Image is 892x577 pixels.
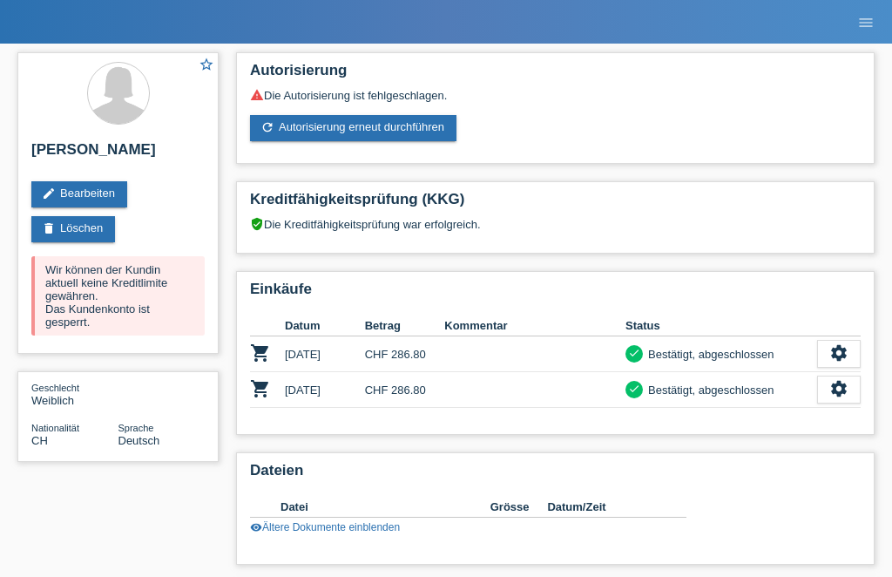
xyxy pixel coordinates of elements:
td: CHF 286.80 [365,336,445,372]
span: Nationalität [31,423,79,433]
a: visibilityÄltere Dokumente einblenden [250,521,400,533]
div: Bestätigt, abgeschlossen [643,381,774,399]
a: editBearbeiten [31,181,127,207]
th: Datum [285,316,365,336]
th: Betrag [365,316,445,336]
i: edit [42,187,56,200]
h2: Kreditfähigkeitsprüfung (KKG) [250,191,861,217]
i: settings [829,379,848,398]
i: check [628,383,640,395]
i: settings [829,343,848,363]
h2: Autorisierung [250,62,861,88]
th: Status [625,316,817,336]
th: Grösse [490,497,548,518]
i: warning [250,88,264,102]
a: menu [848,17,883,27]
h2: [PERSON_NAME] [31,141,205,167]
span: Schweiz [31,434,48,447]
td: CHF 286.80 [365,372,445,408]
div: Die Kreditfähigkeitsprüfung war erfolgreich. [250,217,861,244]
span: Geschlecht [31,383,79,393]
i: delete [42,221,56,235]
h2: Einkäufe [250,281,861,307]
span: Deutsch [118,434,160,447]
th: Datum/Zeit [547,497,661,518]
td: [DATE] [285,372,365,408]
div: Die Autorisierung ist fehlgeschlagen. [250,88,861,102]
div: Weiblich [31,381,118,407]
h2: Dateien [250,462,861,488]
i: refresh [260,120,274,134]
i: star_border [199,57,214,72]
th: Kommentar [444,316,625,336]
a: deleteLöschen [31,216,115,242]
span: Sprache [118,423,154,433]
div: Bestätigt, abgeschlossen [643,345,774,363]
i: visibility [250,521,262,533]
i: POSP00009292 [250,343,271,363]
a: refreshAutorisierung erneut durchführen [250,115,456,141]
i: POSP00015664 [250,378,271,399]
a: star_border [199,57,214,75]
i: menu [857,14,875,31]
i: verified_user [250,217,264,231]
div: Wir können der Kundin aktuell keine Kreditlimite gewähren. Das Kundenkonto ist gesperrt. [31,256,205,336]
th: Datei [280,497,490,518]
i: check [628,347,640,359]
td: [DATE] [285,336,365,372]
